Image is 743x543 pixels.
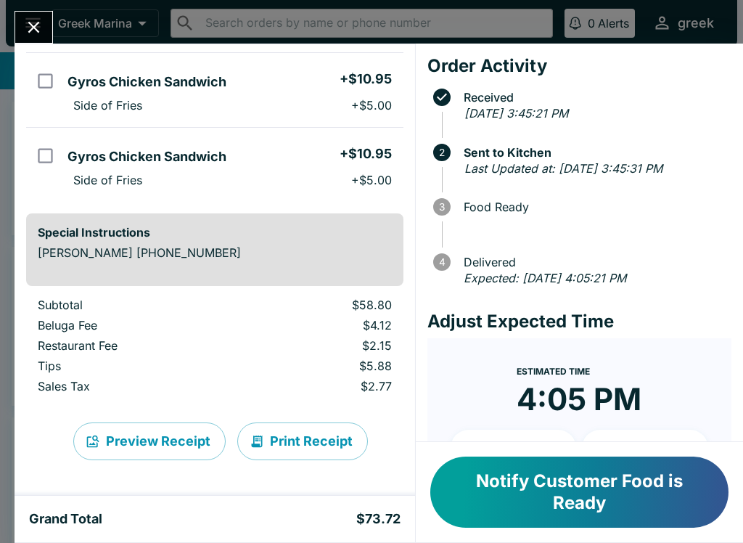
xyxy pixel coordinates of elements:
[73,98,142,113] p: Side of Fries
[249,359,391,373] p: $5.88
[517,380,641,418] time: 4:05 PM
[15,12,52,43] button: Close
[582,430,708,466] button: + 20
[38,359,226,373] p: Tips
[340,70,392,88] h5: + $10.95
[38,245,392,260] p: [PERSON_NAME] [PHONE_NUMBER]
[427,55,731,77] h4: Order Activity
[29,510,102,528] h5: Grand Total
[439,147,445,158] text: 2
[439,201,445,213] text: 3
[356,510,401,528] h5: $73.72
[38,318,226,332] p: Beluga Fee
[67,148,226,166] h5: Gyros Chicken Sandwich
[464,161,662,176] em: Last Updated at: [DATE] 3:45:31 PM
[26,298,403,399] table: orders table
[456,146,731,159] span: Sent to Kitchen
[249,298,391,312] p: $58.80
[38,225,392,240] h6: Special Instructions
[451,430,577,466] button: + 10
[38,379,226,393] p: Sales Tax
[340,145,392,163] h5: + $10.95
[464,106,568,121] em: [DATE] 3:45:21 PM
[351,173,392,187] p: + $5.00
[73,422,226,460] button: Preview Receipt
[38,338,226,353] p: Restaurant Fee
[249,338,391,353] p: $2.15
[456,256,731,269] span: Delivered
[456,200,731,213] span: Food Ready
[464,271,626,285] em: Expected: [DATE] 4:05:21 PM
[67,73,226,91] h5: Gyros Chicken Sandwich
[237,422,368,460] button: Print Receipt
[427,311,731,332] h4: Adjust Expected Time
[73,173,142,187] p: Side of Fries
[351,98,392,113] p: + $5.00
[456,91,731,104] span: Received
[438,256,445,268] text: 4
[249,318,391,332] p: $4.12
[249,379,391,393] p: $2.77
[517,366,590,377] span: Estimated Time
[38,298,226,312] p: Subtotal
[430,457,728,528] button: Notify Customer Food is Ready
